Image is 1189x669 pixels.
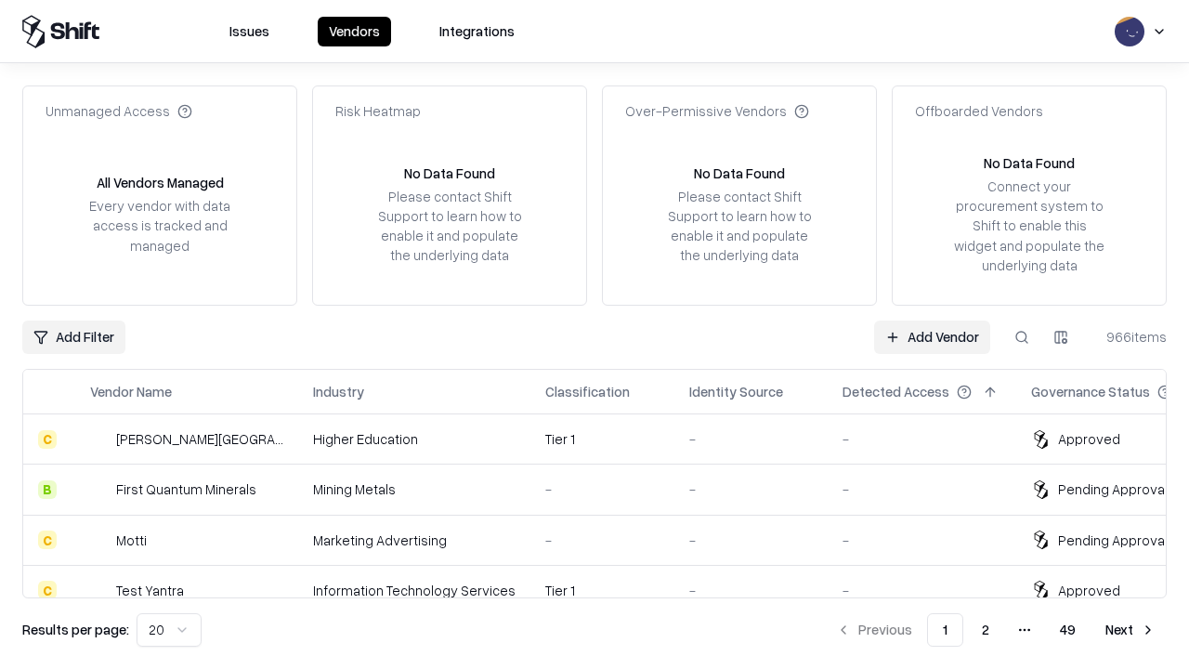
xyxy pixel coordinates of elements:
[38,480,57,499] div: B
[116,429,283,449] div: [PERSON_NAME][GEOGRAPHIC_DATA]
[625,101,809,121] div: Over-Permissive Vendors
[689,531,813,550] div: -
[1058,581,1120,600] div: Approved
[843,581,1001,600] div: -
[116,581,184,600] div: Test Yantra
[404,164,495,183] div: No Data Found
[689,479,813,499] div: -
[952,177,1106,275] div: Connect your procurement system to Shift to enable this widget and populate the underlying data
[372,187,527,266] div: Please contact Shift Support to learn how to enable it and populate the underlying data
[1058,429,1120,449] div: Approved
[22,321,125,354] button: Add Filter
[46,101,192,121] div: Unmanaged Access
[83,196,237,255] div: Every vendor with data access is tracked and managed
[843,531,1001,550] div: -
[1058,531,1168,550] div: Pending Approval
[662,187,817,266] div: Please contact Shift Support to learn how to enable it and populate the underlying data
[545,531,660,550] div: -
[843,382,949,401] div: Detected Access
[689,382,783,401] div: Identity Source
[218,17,281,46] button: Issues
[545,429,660,449] div: Tier 1
[116,479,256,499] div: First Quantum Minerals
[116,531,147,550] div: Motti
[90,581,109,599] img: Test Yantra
[318,17,391,46] button: Vendors
[1058,479,1168,499] div: Pending Approval
[843,429,1001,449] div: -
[927,613,963,647] button: 1
[694,164,785,183] div: No Data Found
[90,480,109,499] img: First Quantum Minerals
[689,429,813,449] div: -
[545,382,630,401] div: Classification
[335,101,421,121] div: Risk Heatmap
[545,479,660,499] div: -
[984,153,1075,173] div: No Data Found
[313,429,516,449] div: Higher Education
[915,101,1043,121] div: Offboarded Vendors
[1045,613,1091,647] button: 49
[22,620,129,639] p: Results per page:
[90,382,172,401] div: Vendor Name
[1031,382,1150,401] div: Governance Status
[967,613,1004,647] button: 2
[428,17,526,46] button: Integrations
[689,581,813,600] div: -
[1094,613,1167,647] button: Next
[1092,327,1167,347] div: 966 items
[38,430,57,449] div: C
[313,479,516,499] div: Mining Metals
[313,531,516,550] div: Marketing Advertising
[843,479,1001,499] div: -
[38,531,57,549] div: C
[545,581,660,600] div: Tier 1
[90,430,109,449] img: Reichman University
[313,581,516,600] div: Information Technology Services
[874,321,990,354] a: Add Vendor
[313,382,364,401] div: Industry
[38,581,57,599] div: C
[825,613,1167,647] nav: pagination
[97,173,224,192] div: All Vendors Managed
[90,531,109,549] img: Motti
